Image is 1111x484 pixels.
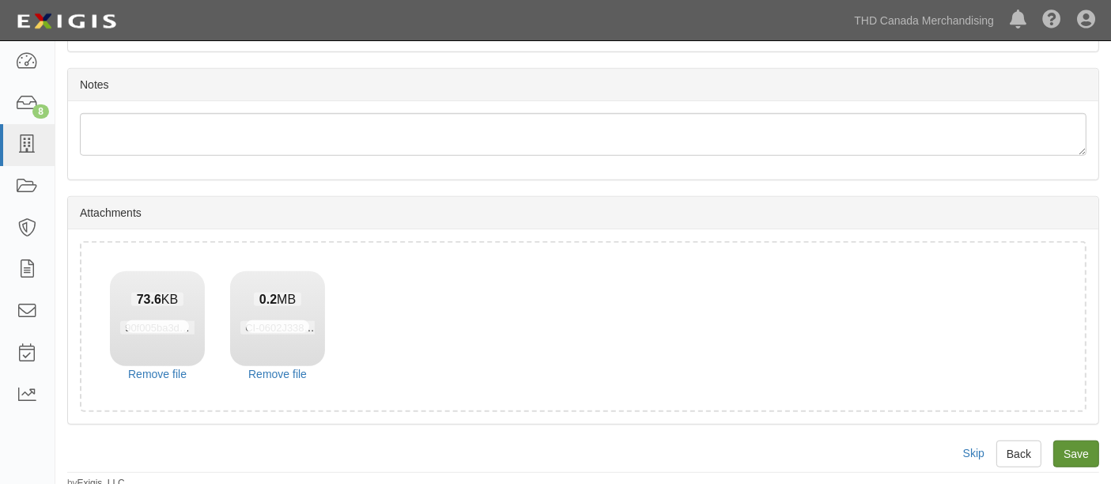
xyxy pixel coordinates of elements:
[110,366,205,382] a: Remove file
[131,293,183,306] span: KB
[68,197,1098,229] div: Attachments
[240,321,406,335] span: CI-0602J3386125000043-C1.PDF
[120,321,481,335] span: 90f005ba3d91c2f1046777b5e6729707f143ca858d631a0085b124d42bed.pdf
[12,7,121,36] img: logo-5460c22ac91f19d4615b14bd174203de0afe785f0fc80cf4dbbc73dc1793850b.png
[1042,11,1061,30] i: Help Center - Complianz
[963,447,984,459] a: Skip
[996,441,1041,467] a: Back
[259,293,277,306] strong: 0.2
[68,69,1098,101] div: Notes
[137,293,161,306] strong: 73.6
[32,104,49,119] div: 8
[1053,441,1099,467] input: Save
[254,293,300,306] span: MB
[230,366,325,382] a: Remove file
[846,5,1002,36] a: THD Canada Merchandising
